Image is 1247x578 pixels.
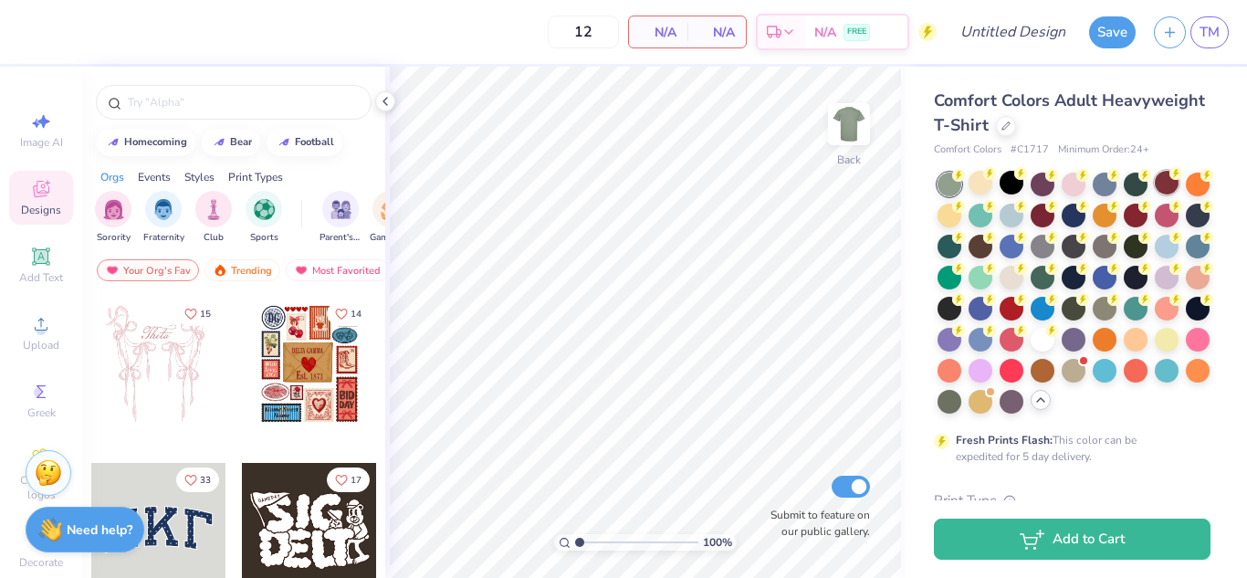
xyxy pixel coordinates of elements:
[143,191,184,245] div: filter for Fraternity
[254,199,275,220] img: Sports Image
[67,521,132,539] strong: Need help?
[351,310,362,319] span: 14
[847,26,866,38] span: FREE
[330,199,351,220] img: Parent's Weekend Image
[195,191,232,245] div: filter for Club
[640,23,676,42] span: N/A
[212,137,226,148] img: trend_line.gif
[934,142,1001,158] span: Comfort Colors
[213,264,227,277] img: trending.gif
[286,259,389,281] div: Most Favorited
[204,231,224,245] span: Club
[934,89,1205,136] span: Comfort Colors Adult Heavyweight T-Shirt
[27,405,56,420] span: Greek
[370,231,412,245] span: Game Day
[95,191,131,245] button: filter button
[548,16,619,48] input: – –
[204,199,224,220] img: Club Image
[19,555,63,570] span: Decorate
[1200,22,1220,43] span: TM
[153,199,173,220] img: Fraternity Image
[195,191,232,245] button: filter button
[246,191,282,245] button: filter button
[200,476,211,485] span: 33
[267,129,342,156] button: football
[96,129,195,156] button: homecoming
[138,169,171,185] div: Events
[381,199,402,220] img: Game Day Image
[370,191,412,245] div: filter for Game Day
[1011,142,1049,158] span: # C1717
[103,199,124,220] img: Sorority Image
[934,490,1210,511] div: Print Type
[21,203,61,217] span: Designs
[760,507,870,540] label: Submit to feature on our public gallery.
[351,476,362,485] span: 17
[100,169,124,185] div: Orgs
[20,135,63,150] span: Image AI
[143,191,184,245] button: filter button
[956,433,1053,447] strong: Fresh Prints Flash:
[95,191,131,245] div: filter for Sorority
[320,191,362,245] button: filter button
[1058,142,1149,158] span: Minimum Order: 24 +
[200,310,211,319] span: 15
[106,137,121,148] img: trend_line.gif
[831,106,867,142] img: Back
[934,519,1210,560] button: Add to Cart
[105,264,120,277] img: most_fav.gif
[124,137,187,147] div: homecoming
[204,259,280,281] div: Trending
[97,259,199,281] div: Your Org's Fav
[327,301,370,326] button: Like
[277,137,291,148] img: trend_line.gif
[246,191,282,245] div: filter for Sports
[703,534,732,551] span: 100 %
[370,191,412,245] button: filter button
[1089,16,1136,48] button: Save
[956,432,1180,465] div: This color can be expedited for 5 day delivery.
[184,169,215,185] div: Styles
[176,301,219,326] button: Like
[126,93,360,111] input: Try "Alpha"
[250,231,278,245] span: Sports
[320,231,362,245] span: Parent's Weekend
[202,129,260,156] button: bear
[143,231,184,245] span: Fraternity
[698,23,735,42] span: N/A
[228,169,283,185] div: Print Types
[1190,16,1229,48] a: TM
[814,23,836,42] span: N/A
[23,338,59,352] span: Upload
[295,137,334,147] div: football
[294,264,309,277] img: most_fav.gif
[230,137,252,147] div: bear
[97,231,131,245] span: Sorority
[327,468,370,492] button: Like
[320,191,362,245] div: filter for Parent's Weekend
[19,270,63,285] span: Add Text
[837,152,861,168] div: Back
[9,473,73,502] span: Clipart & logos
[946,14,1080,50] input: Untitled Design
[176,468,219,492] button: Like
